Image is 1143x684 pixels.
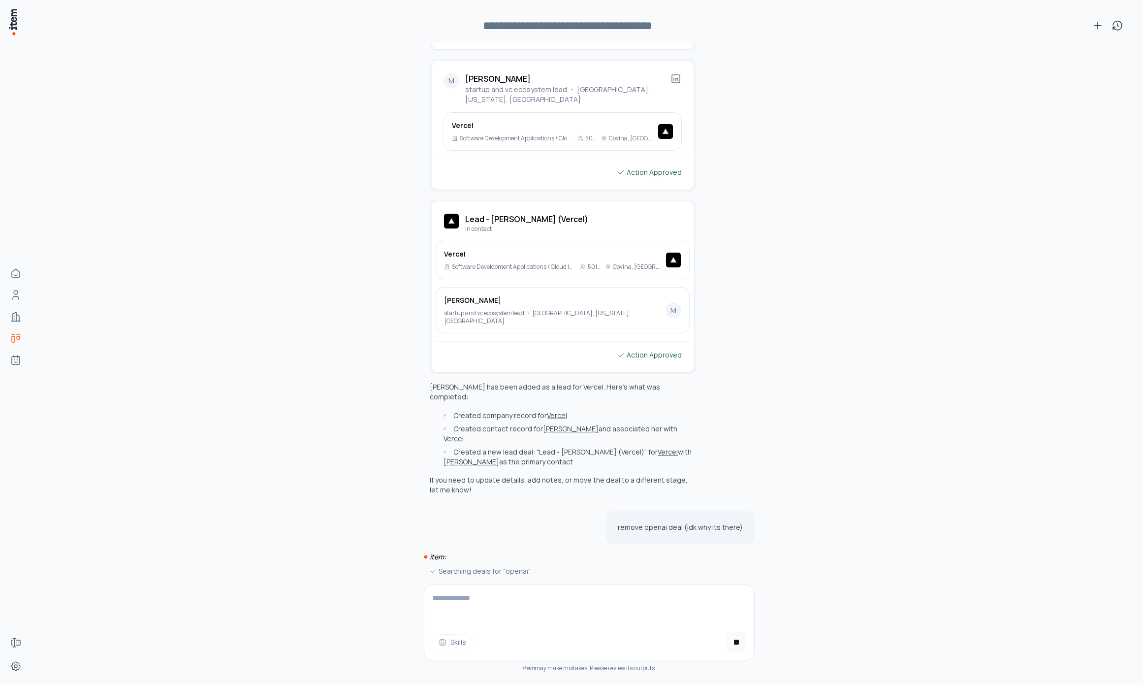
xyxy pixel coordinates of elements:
[432,634,473,650] button: Skills
[666,302,681,318] div: M
[609,134,654,142] p: Covina, [GEOGRAPHIC_DATA]
[522,664,535,672] i: item
[543,424,599,434] button: [PERSON_NAME]
[727,632,746,652] button: Cancel
[444,434,464,444] button: Vercel
[1088,16,1108,35] button: New conversation
[618,522,743,532] p: remove openai deal (idk why its there)
[658,447,678,457] button: Vercel
[6,656,26,676] a: Settings
[450,637,466,647] span: Skills
[452,121,654,130] h3: Vercel
[444,213,459,229] img: Lead - Madison McIlwain (Vercel)
[8,8,18,36] img: Item Brain Logo
[430,552,446,561] i: item:
[444,249,662,259] h3: Vercel
[547,411,567,421] button: Vercel
[452,263,576,271] p: Software Development Applications / Cloud Infrastructure / Developer Tools
[1108,16,1127,35] button: View history
[465,225,588,233] p: In contact
[465,73,670,85] h2: [PERSON_NAME]
[6,285,26,305] a: People
[6,350,26,370] a: Agents
[465,213,588,225] h2: Lead - [PERSON_NAME] (Vercel)
[444,73,459,89] div: M
[6,328,26,348] a: Deals
[430,382,696,402] p: [PERSON_NAME] has been added as a lead for Vercel. Here’s what was completed:
[441,447,696,467] li: Created a new lead deal: "Lead - [PERSON_NAME] (Vercel)" for with as the primary contact
[460,134,573,142] p: Software Development Applications / Cloud Infrastructure / Developer Tools
[430,566,696,577] div: Searching deals for "openai"
[444,457,499,467] button: [PERSON_NAME]
[444,309,662,325] p: startup and vc ecosystem lead ・ [GEOGRAPHIC_DATA], [US_STATE], [GEOGRAPHIC_DATA]
[617,350,682,360] div: Action Approved
[6,263,26,283] a: Home
[588,263,601,271] p: 501-1000
[666,252,681,268] img: Vercel
[658,124,673,139] img: Vercel
[430,475,696,495] p: If you need to update details, add notes, or move the deal to a different stage, let me know!
[585,134,597,142] p: 501-1000
[441,411,696,421] li: Created company record for
[613,263,662,271] p: Covina, [GEOGRAPHIC_DATA]
[424,664,755,672] div: may make mistakes. Please review its outputs.
[465,85,670,104] p: startup and vc ecosystem lead ・ [GEOGRAPHIC_DATA], [US_STATE], [GEOGRAPHIC_DATA]
[617,167,682,178] div: Action Approved
[444,295,662,305] h3: [PERSON_NAME]
[441,424,696,444] li: Created contact record for and associated her with
[6,633,26,652] a: Forms
[6,307,26,326] a: Companies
